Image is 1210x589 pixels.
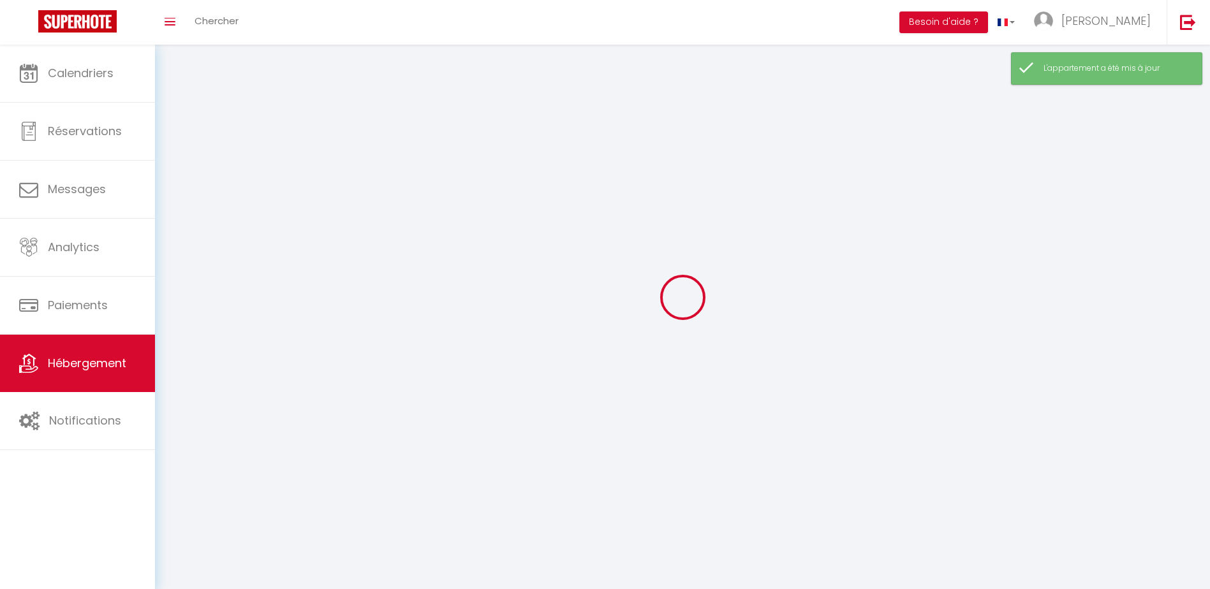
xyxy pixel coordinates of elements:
[48,239,100,255] span: Analytics
[1180,14,1196,30] img: logout
[48,297,108,313] span: Paiements
[48,123,122,139] span: Réservations
[899,11,988,33] button: Besoin d'aide ?
[1061,13,1151,29] span: [PERSON_NAME]
[1034,11,1053,31] img: ...
[48,181,106,197] span: Messages
[48,65,114,81] span: Calendriers
[1044,62,1189,75] div: L'appartement a été mis à jour
[10,5,48,43] button: Ouvrir le widget de chat LiveChat
[195,14,239,27] span: Chercher
[48,355,126,371] span: Hébergement
[38,10,117,33] img: Super Booking
[49,412,121,428] span: Notifications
